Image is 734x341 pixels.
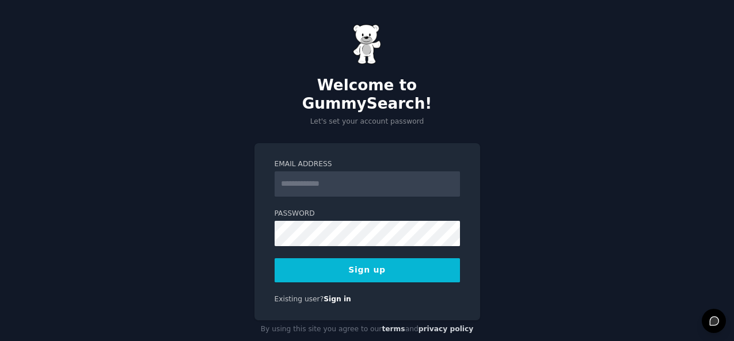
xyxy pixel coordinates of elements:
[275,209,460,219] label: Password
[324,295,351,303] a: Sign in
[275,295,324,303] span: Existing user?
[254,320,480,339] div: By using this site you agree to our and
[275,159,460,170] label: Email Address
[254,117,480,127] p: Let's set your account password
[382,325,405,333] a: terms
[419,325,474,333] a: privacy policy
[254,76,480,113] h2: Welcome to GummySearch!
[353,24,382,64] img: Gummy Bear
[275,258,460,282] button: Sign up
